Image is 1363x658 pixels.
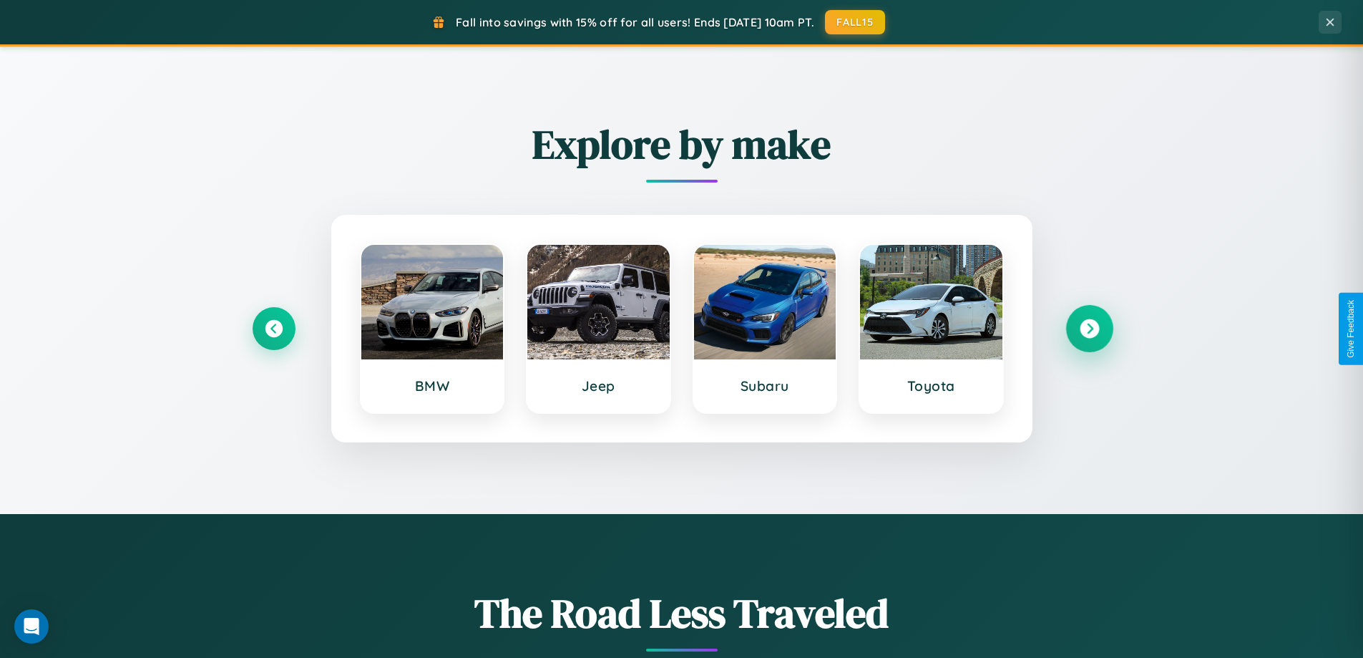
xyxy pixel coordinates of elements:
h3: Subaru [708,377,822,395]
h1: The Road Less Traveled [253,586,1111,641]
button: FALL15 [825,10,885,34]
h3: BMW [376,377,489,395]
div: Give Feedback [1346,300,1356,358]
div: Open Intercom Messenger [14,609,49,644]
h2: Explore by make [253,117,1111,172]
h3: Jeep [542,377,655,395]
h3: Toyota [874,377,988,395]
span: Fall into savings with 15% off for all users! Ends [DATE] 10am PT. [456,15,814,29]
